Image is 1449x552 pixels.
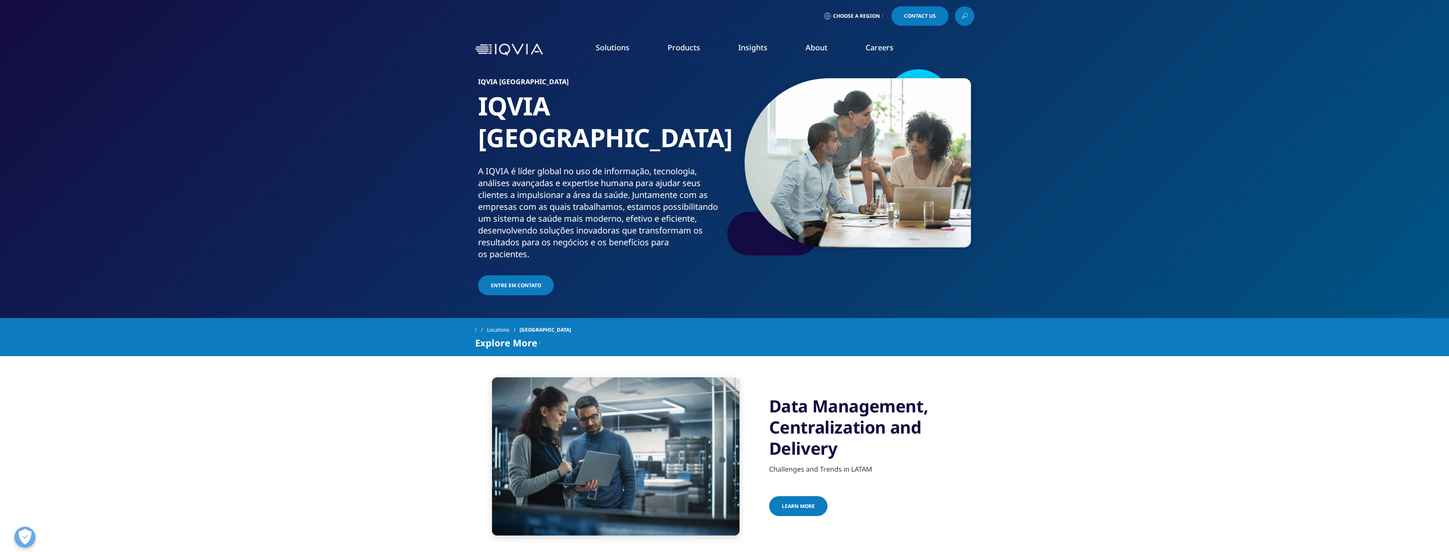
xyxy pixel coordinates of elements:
[769,395,974,459] h3: Data Management, Centralization and Delivery
[833,13,880,19] span: Choose a Region
[478,275,554,295] a: Entre em contato
[891,6,949,26] a: Contact Us
[738,42,767,52] a: Insights
[904,14,936,19] span: Contact Us
[769,496,828,516] a: learn more
[475,338,537,348] span: Explore More
[520,322,571,338] span: [GEOGRAPHIC_DATA]
[745,78,971,247] img: 106_small-group-discussion.jpg
[14,527,36,548] button: Abrir preferências
[478,165,721,260] div: A IQVIA é líder global no uso de informação, tecnologia, análises avançadas e expertise humana pa...
[478,90,721,165] h1: IQVIA [GEOGRAPHIC_DATA]
[546,30,974,69] nav: Primary
[491,282,541,289] span: Entre em contato
[806,42,828,52] a: About
[866,42,894,52] a: Careers
[478,78,721,90] h6: IQVIA [GEOGRAPHIC_DATA]
[596,42,630,52] a: Solutions
[487,322,520,338] a: Locations
[769,464,974,479] p: Challenges and Trends in LATAM
[782,503,815,510] span: learn more
[668,42,700,52] a: Products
